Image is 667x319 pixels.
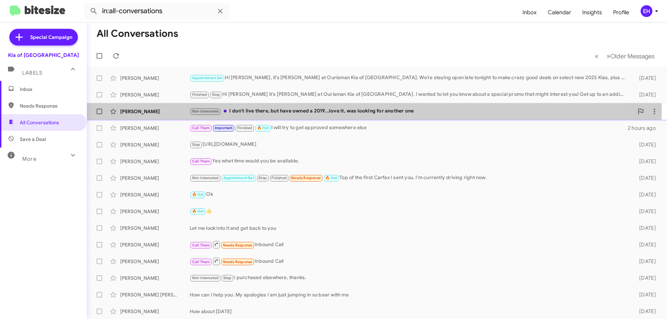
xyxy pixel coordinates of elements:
span: Call Them [192,159,210,163]
a: Insights [577,2,608,23]
div: I purchased elsewhere, thanks. [190,274,628,282]
div: [PERSON_NAME] [120,308,190,315]
a: Profile [608,2,635,23]
span: » [607,52,610,60]
div: [DATE] [628,191,661,198]
div: [DATE] [628,91,661,98]
span: Call Them [192,243,210,247]
span: Important [215,126,233,130]
div: How can I help you. My apologies I am just jumping in so bear with me [190,291,628,298]
div: [PERSON_NAME] [120,191,190,198]
div: [DATE] [628,291,661,298]
span: Stop [212,92,220,97]
div: [PERSON_NAME] [120,75,190,82]
div: [DATE] [628,225,661,232]
div: Kia of [GEOGRAPHIC_DATA] [8,52,79,59]
span: Needs Response [223,243,253,247]
div: How about [DATE] [190,308,628,315]
span: Finished [237,126,253,130]
span: Inbox [20,86,79,93]
div: Hi [PERSON_NAME] it's [PERSON_NAME] at Ourisman Kia of [GEOGRAPHIC_DATA]. I wanted to let you kno... [190,91,628,99]
div: [PERSON_NAME] [120,241,190,248]
span: Appointment Set [192,76,223,80]
div: [DATE] [628,308,661,315]
div: [PERSON_NAME] [120,175,190,182]
span: 🔥 Hot [192,192,204,197]
div: [PERSON_NAME] [120,141,190,148]
div: [PERSON_NAME] [PERSON_NAME] [120,291,190,298]
div: [PERSON_NAME] [120,258,190,265]
span: 🔥 Hot [192,209,204,213]
div: Inbound Call [190,257,628,266]
div: Yes what time would you be available. [190,157,628,165]
div: [PERSON_NAME] [120,125,190,132]
a: Inbox [517,2,542,23]
span: Special Campaign [30,34,72,41]
span: Needs Response [291,176,321,180]
div: [DATE] [628,208,661,215]
span: Stop [258,176,267,180]
div: 👍 [190,207,628,215]
span: Finished [271,176,287,180]
div: [DATE] [628,141,661,148]
span: Save a Deal [20,136,46,143]
span: 🔥 Hot [257,126,269,130]
span: 🔥 Hot [325,176,337,180]
div: [DATE] [628,158,661,165]
nav: Page navigation example [591,49,659,63]
div: EH [641,5,652,17]
button: Previous [591,49,603,63]
div: Let me look into it and get back to you [190,225,628,232]
h1: All Conversations [97,28,178,39]
span: Needs Response [223,260,253,264]
a: Calendar [542,2,577,23]
div: Top of the first Carfax I sent you. I'm currently driving right now. [190,174,628,182]
span: Call Them [192,260,210,264]
button: Next [602,49,659,63]
div: [URL][DOMAIN_NAME] [190,141,628,149]
div: [DATE] [628,175,661,182]
input: Search [84,3,230,19]
span: Stop [223,276,232,280]
span: Labels [22,70,42,76]
div: [PERSON_NAME] [120,275,190,282]
span: Not-Interested [192,176,219,180]
div: [PERSON_NAME] [120,108,190,115]
div: 2 hours ago [628,125,661,132]
span: Not-Interested [192,109,219,114]
div: [PERSON_NAME] [120,225,190,232]
span: Finished [192,92,207,97]
span: Needs Response [20,102,79,109]
div: [DATE] [628,75,661,82]
div: I will try to get approved somewhere else [190,124,628,132]
span: « [595,52,599,60]
a: Special Campaign [9,29,78,45]
span: Not-Interested [192,276,219,280]
div: [PERSON_NAME] [120,158,190,165]
div: [DATE] [628,275,661,282]
span: Appointment Set [223,176,254,180]
span: Older Messages [610,52,654,60]
div: [PERSON_NAME] [120,91,190,98]
div: Hi [PERSON_NAME], it’s [PERSON_NAME] at Ourisman Kia of [GEOGRAPHIC_DATA]. We’re staying open lat... [190,74,628,82]
div: [DATE] [628,241,661,248]
div: I don't live there, but have owned a 2019...love it, was looking for another one [190,107,634,115]
div: [DATE] [628,258,661,265]
div: Ok [190,191,628,199]
span: Stop [192,142,200,147]
button: EH [635,5,659,17]
span: Call Them [192,126,210,130]
div: Inbound Call [190,240,628,249]
div: [PERSON_NAME] [120,208,190,215]
span: More [22,156,36,162]
span: All Conversations [20,119,59,126]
